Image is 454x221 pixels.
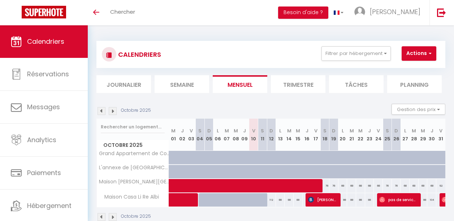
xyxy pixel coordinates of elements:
abbr: J [181,127,184,134]
button: Gestion des prix [392,104,445,115]
span: Hébergement [27,201,72,210]
abbr: D [394,127,398,134]
th: 25 [383,119,392,151]
span: Grand Appartement de Coubertin - Calme - Albi [98,151,170,156]
li: Semaine [155,75,209,93]
img: ... [354,7,365,17]
h3: CALENDRIERS [116,46,161,63]
abbr: M [171,127,176,134]
abbr: V [439,127,442,134]
th: 04 [196,119,205,151]
abbr: V [314,127,317,134]
abbr: V [190,127,193,134]
th: 14 [285,119,294,151]
abbr: M [234,127,238,134]
th: 09 [240,119,249,151]
li: Mensuel [213,75,267,93]
abbr: V [252,127,255,134]
th: 24 [374,119,383,151]
abbr: S [386,127,389,134]
th: 16 [303,119,312,151]
th: 26 [392,119,401,151]
th: 20 [338,119,347,151]
div: 112 [267,193,276,207]
abbr: L [217,127,219,134]
th: 30 [427,119,436,151]
th: 03 [187,119,196,151]
abbr: M [412,127,416,134]
div: 88 [356,193,365,207]
div: 104 [427,193,436,207]
abbr: J [431,127,433,134]
span: Messages [27,102,60,111]
abbr: V [377,127,380,134]
th: 02 [178,119,187,151]
th: 31 [436,119,445,151]
span: [PERSON_NAME] [308,193,337,207]
th: 15 [294,119,303,151]
abbr: J [368,127,371,134]
th: 27 [401,119,410,151]
span: L'annexe de [GEOGRAPHIC_DATA] - [GEOGRAPHIC_DATA] [98,165,170,170]
th: 05 [204,119,213,151]
th: 13 [276,119,285,151]
th: 11 [258,119,267,151]
th: 10 [249,119,258,151]
abbr: D [269,127,273,134]
p: Octobre 2025 [121,213,151,220]
li: Planning [387,75,442,93]
th: 22 [356,119,365,151]
abbr: S [323,127,327,134]
abbr: L [404,127,406,134]
th: 18 [320,119,329,151]
abbr: L [342,127,344,134]
button: Besoin d'aide ? [278,7,328,19]
abbr: J [243,127,246,134]
th: 29 [419,119,428,151]
div: 88 [294,193,303,207]
li: Journalier [96,75,151,93]
th: 21 [347,119,356,151]
abbr: L [279,127,281,134]
abbr: M [225,127,229,134]
span: [PERSON_NAME] [370,7,420,16]
abbr: J [306,127,308,134]
th: 19 [329,119,338,151]
input: Rechercher un logement... [101,120,165,133]
span: Paiements [27,168,61,177]
abbr: D [207,127,211,134]
th: 01 [169,119,178,151]
div: 88 [285,193,294,207]
div: 88 [276,193,285,207]
th: 06 [213,119,222,151]
th: 23 [365,119,374,151]
th: 12 [267,119,276,151]
abbr: M [421,127,425,134]
th: 28 [410,119,419,151]
img: logout [437,8,446,17]
div: 88 [338,193,347,207]
th: 08 [231,119,240,151]
span: Maison [PERSON_NAME][GEOGRAPHIC_DATA] - Parking [98,179,170,184]
span: Analytics [27,135,56,144]
span: Maison Casa Li Re Albi [98,193,161,201]
abbr: S [261,127,264,134]
span: Octobre 2025 [97,140,169,150]
button: Actions [402,46,436,61]
span: Calendriers [27,37,64,46]
abbr: D [332,127,336,134]
div: 88 [347,193,356,207]
img: Super Booking [22,6,66,18]
li: Trimestre [271,75,325,93]
abbr: M [350,127,354,134]
span: Chercher [110,8,135,16]
p: Octobre 2025 [121,107,151,114]
button: Filtrer par hébergement [321,46,391,61]
abbr: S [198,127,202,134]
abbr: M [296,127,300,134]
th: 07 [222,119,232,151]
abbr: M [358,127,363,134]
div: 88 [365,193,374,207]
abbr: M [287,127,291,134]
li: Tâches [329,75,384,93]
